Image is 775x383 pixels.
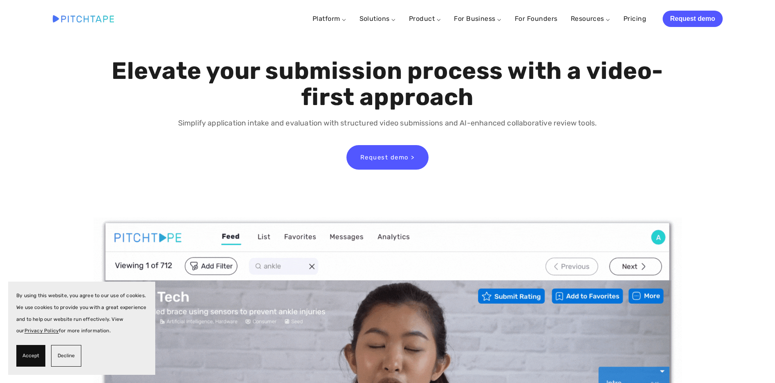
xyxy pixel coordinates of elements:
[623,11,646,26] a: Pricing
[109,58,666,110] h1: Elevate your submission process with a video-first approach
[8,282,155,375] section: Cookie banner
[454,15,502,22] a: For Business ⌵
[346,145,429,170] a: Request demo >
[16,290,147,337] p: By using this website, you agree to our use of cookies. We use cookies to provide you with a grea...
[571,15,610,22] a: Resources ⌵
[51,345,81,367] button: Decline
[109,117,666,129] p: Simplify application intake and evaluation with structured video submissions and AI-enhanced coll...
[515,11,558,26] a: For Founders
[22,350,39,362] span: Accept
[313,15,346,22] a: Platform ⌵
[409,15,441,22] a: Product ⌵
[53,15,114,22] img: Pitchtape | Video Submission Management Software
[25,328,59,334] a: Privacy Policy
[58,350,75,362] span: Decline
[663,11,722,27] a: Request demo
[360,15,396,22] a: Solutions ⌵
[16,345,45,367] button: Accept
